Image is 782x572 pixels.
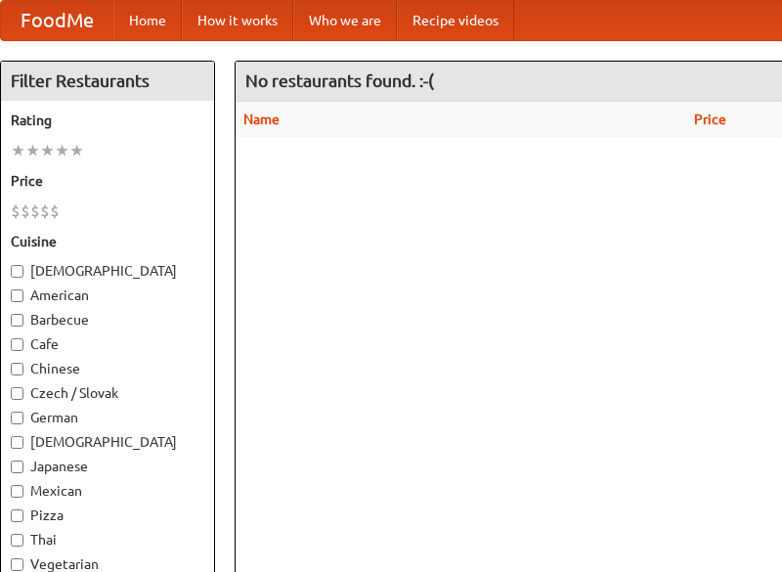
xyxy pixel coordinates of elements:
input: Pizza [11,509,23,522]
input: Japanese [11,461,23,473]
a: How it works [182,1,293,40]
li: ★ [11,140,25,161]
label: Chinese [11,359,204,378]
input: Cafe [11,338,23,351]
h5: Price [11,171,204,191]
li: $ [50,200,60,222]
li: $ [21,200,30,222]
label: Cafe [11,334,204,354]
input: German [11,412,23,424]
input: [DEMOGRAPHIC_DATA] [11,436,23,449]
input: Thai [11,534,23,547]
input: Barbecue [11,314,23,327]
ng-pluralize: No restaurants found. :-( [245,71,434,90]
a: Recipe videos [397,1,514,40]
input: [DEMOGRAPHIC_DATA] [11,265,23,278]
li: ★ [40,140,55,161]
label: Barbecue [11,310,204,330]
h5: Rating [11,110,204,130]
li: $ [40,200,50,222]
label: Czech / Slovak [11,383,204,403]
li: ★ [25,140,40,161]
label: [DEMOGRAPHIC_DATA] [11,261,204,281]
li: ★ [69,140,84,161]
a: Who we are [293,1,397,40]
input: Czech / Slovak [11,387,23,400]
a: Home [113,1,182,40]
label: Thai [11,530,204,550]
input: American [11,289,23,302]
input: Vegetarian [11,558,23,571]
label: American [11,286,204,305]
input: Mexican [11,485,23,498]
label: Japanese [11,457,204,476]
label: [DEMOGRAPHIC_DATA] [11,432,204,452]
li: $ [11,200,21,222]
a: FoodMe [1,1,113,40]
h4: Filter Restaurants [1,62,214,101]
a: Price [694,111,726,127]
label: German [11,408,204,427]
a: Name [243,111,280,127]
h5: Cuisine [11,232,204,251]
label: Pizza [11,506,204,525]
input: Chinese [11,363,23,375]
li: ★ [55,140,69,161]
li: $ [30,200,40,222]
label: Mexican [11,481,204,501]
